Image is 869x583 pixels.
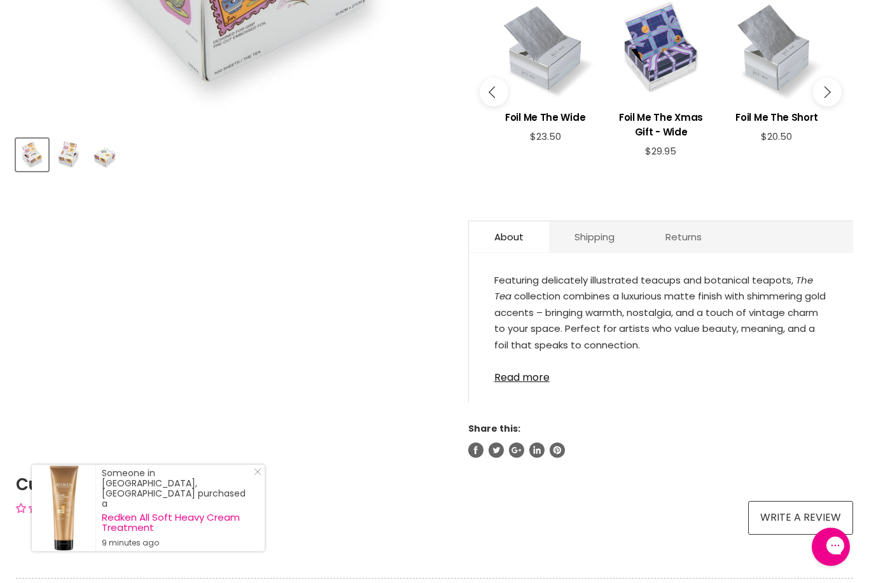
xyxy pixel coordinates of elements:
div: Featuring delicately illustrated teacups and botanical teapots, collection combines a luxurious m... [494,272,828,353]
a: Write a review [748,501,853,534]
div: Average rating is 0.00 stars [16,501,77,516]
h2: Customer Reviews [16,473,853,496]
a: View product:Foil Me The Xmas Gift - Wide [609,100,713,146]
small: 9 minutes ago [102,538,252,548]
img: Foil Me The Tea - Original [17,140,47,170]
a: Read more [494,364,828,383]
h3: Foil Me The Short [725,110,828,125]
span: $29.95 [645,144,676,158]
button: Foil Me The Tea - Original [16,139,48,171]
a: Redken All Soft Heavy Cream Treatment [102,512,252,533]
div: Someone in [GEOGRAPHIC_DATA], [GEOGRAPHIC_DATA] purchased a [102,468,252,548]
h3: Foil Me The Xmas Gift - Wide [609,110,713,139]
button: Foil Me The Tea - Original [88,139,121,171]
span: Share this: [468,422,520,435]
h3: Foil Me The Wide [494,110,597,125]
div: Product thumbnails [14,135,449,171]
a: View product:Foil Me The Wide [494,100,597,131]
a: Close Notification [249,468,261,481]
button: Foil Me The Tea - Original [52,139,85,171]
iframe: Gorgias live chat messenger [805,523,856,570]
a: Shipping [549,221,640,252]
svg: Close Icon [254,468,261,476]
img: Foil Me The Tea - Original [53,140,83,170]
aside: Share this: [468,423,853,457]
span: $23.50 [530,130,561,143]
a: Visit product page [32,465,95,551]
span: $20.50 [761,130,792,143]
img: Foil Me The Tea - Original [90,140,120,170]
a: About [469,221,549,252]
a: View product:Foil Me The Short [725,100,828,131]
a: Returns [640,221,727,252]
